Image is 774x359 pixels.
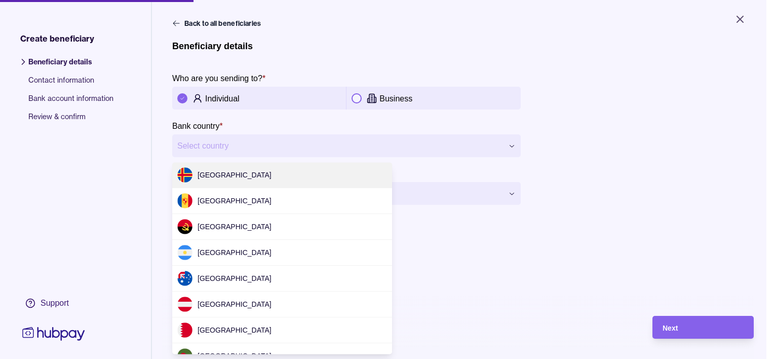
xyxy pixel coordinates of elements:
[177,322,192,338] img: bh
[198,197,272,205] span: [GEOGRAPHIC_DATA]
[198,326,272,334] span: [GEOGRAPHIC_DATA]
[198,300,272,308] span: [GEOGRAPHIC_DATA]
[177,297,192,312] img: at
[177,193,192,208] img: ad
[198,274,272,282] span: [GEOGRAPHIC_DATA]
[198,248,272,257] span: [GEOGRAPHIC_DATA]
[663,324,678,332] span: Next
[177,219,192,234] img: ao
[177,245,192,260] img: ar
[177,167,192,183] img: ax
[198,223,272,231] span: [GEOGRAPHIC_DATA]
[177,271,192,286] img: au
[198,171,272,179] span: [GEOGRAPHIC_DATA]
